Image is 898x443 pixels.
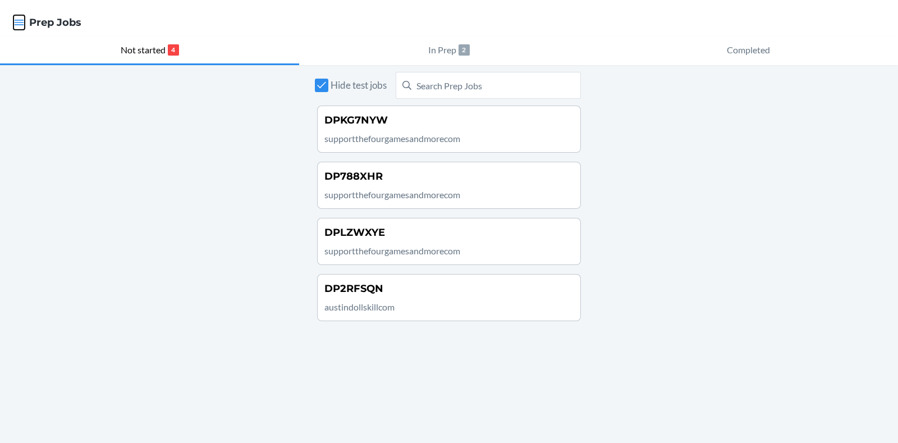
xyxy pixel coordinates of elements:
input: Search Prep Jobs [396,72,581,99]
h4: DP2RFSQN [324,281,383,296]
h4: DPKG7NYW [324,113,388,127]
a: DP788XHRsupportthefourgamesandmorecom [317,162,581,209]
h4: DPLZWXYE [324,225,385,240]
p: austindollskillcom [324,300,574,314]
button: Completed [599,36,898,65]
h4: Prep Jobs [29,15,81,30]
p: In Prep [428,43,456,57]
p: 4 [168,44,179,56]
button: In Prep2 [299,36,598,65]
p: 2 [459,44,470,56]
input: Hide test jobs [315,79,328,92]
span: Hide test jobs [331,78,387,93]
p: supportthefourgamesandmorecom [324,132,574,145]
a: DPLZWXYEsupportthefourgamesandmorecom [317,218,581,265]
p: supportthefourgamesandmorecom [324,244,574,258]
p: Not started [121,43,166,57]
a: DPKG7NYWsupportthefourgamesandmorecom [317,106,581,153]
p: Completed [727,43,770,57]
a: DP2RFSQNaustindollskillcom [317,274,581,321]
h4: DP788XHR [324,169,383,184]
p: supportthefourgamesandmorecom [324,188,574,202]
